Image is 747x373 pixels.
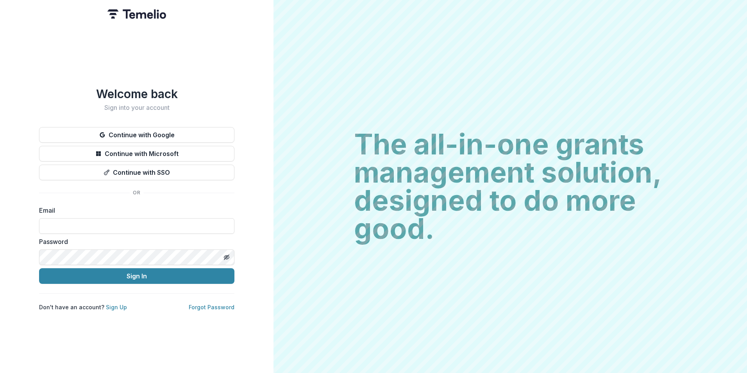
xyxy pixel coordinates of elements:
label: Email [39,206,230,215]
button: Toggle password visibility [220,251,233,264]
button: Sign In [39,268,234,284]
h1: Welcome back [39,87,234,101]
label: Password [39,237,230,246]
button: Continue with Microsoft [39,146,234,161]
h2: Sign into your account [39,104,234,111]
button: Continue with SSO [39,165,234,180]
a: Forgot Password [189,304,234,310]
button: Continue with Google [39,127,234,143]
a: Sign Up [106,304,127,310]
p: Don't have an account? [39,303,127,311]
img: Temelio [107,9,166,19]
